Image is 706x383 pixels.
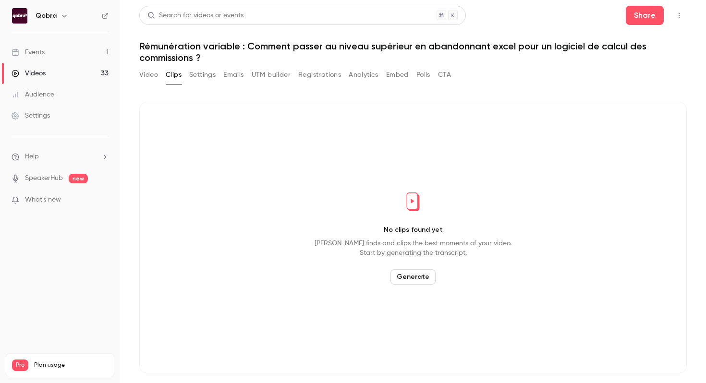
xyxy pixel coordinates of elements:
button: Top Bar Actions [671,8,687,23]
button: Clips [166,67,182,83]
img: Qobra [12,8,27,24]
button: Registrations [298,67,341,83]
h1: Rémunération variable : Comment passer au niveau supérieur en abandonnant excel pour un logiciel ... [139,40,687,63]
span: Pro [12,359,28,371]
button: Embed [386,67,409,83]
button: Settings [189,67,216,83]
div: Events [12,48,45,57]
p: No clips found yet [384,225,443,235]
span: What's new [25,195,61,205]
a: SpeakerHub [25,173,63,183]
button: Video [139,67,158,83]
li: help-dropdown-opener [12,152,109,162]
button: Analytics [349,67,378,83]
button: Emails [223,67,243,83]
button: Generate [390,269,436,285]
div: Videos [12,69,46,78]
button: Share [626,6,664,25]
iframe: Noticeable Trigger [97,196,109,204]
button: CTA [438,67,451,83]
button: Polls [416,67,430,83]
div: Audience [12,90,54,99]
div: Search for videos or events [147,11,243,21]
div: Settings [12,111,50,120]
h6: Qobra [36,11,57,21]
p: [PERSON_NAME] finds and clips the best moments of your video. Start by generating the transcript. [315,239,511,258]
span: Plan usage [34,361,108,369]
span: new [69,174,88,183]
button: UTM builder [252,67,291,83]
span: Help [25,152,39,162]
